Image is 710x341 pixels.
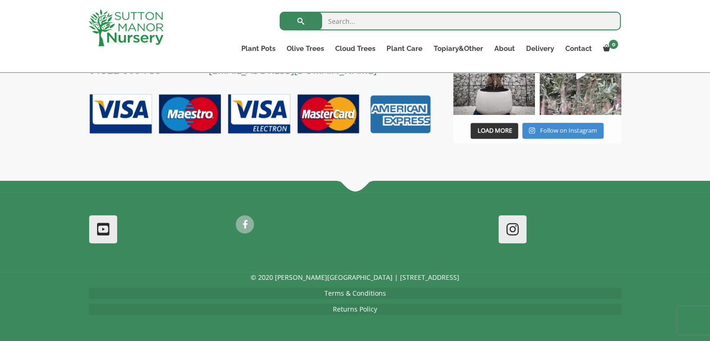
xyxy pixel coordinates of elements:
button: Load More [471,123,518,139]
span: Load More [477,126,512,135]
a: Terms & Conditions [324,289,386,298]
a: Topiary&Other [428,42,488,55]
img: logo [89,9,163,46]
span: Follow on Instagram [540,126,597,135]
span: 0 [609,40,618,49]
img: payment-options.png [82,89,435,140]
a: Play [540,33,621,115]
a: Delivery [520,42,559,55]
a: Returns Policy [333,305,377,313]
img: Check out this beauty we potted at our nursery today ❤️‍🔥 A huge, ancient gnarled Olive tree plan... [453,33,535,115]
a: Plant Care [381,42,428,55]
a: About [488,42,520,55]
a: Cloud Trees [330,42,381,55]
img: New arrivals Monday morning of beautiful olive trees 🤩🤩 The weather is beautiful this summer, gre... [540,33,621,115]
p: © 2020 [PERSON_NAME][GEOGRAPHIC_DATA] | [STREET_ADDRESS] [89,272,621,283]
a: Plant Pots [236,42,281,55]
a: 0 [597,42,621,55]
svg: Instagram [529,127,535,134]
a: Instagram Follow on Instagram [522,123,603,139]
svg: Play [576,69,585,79]
a: Contact [559,42,597,55]
input: Search... [280,12,621,30]
a: Olive Trees [281,42,330,55]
